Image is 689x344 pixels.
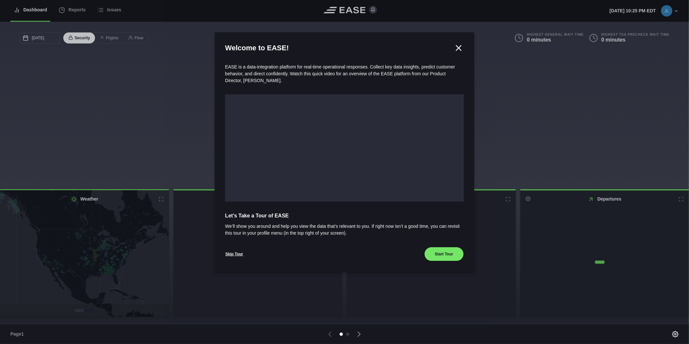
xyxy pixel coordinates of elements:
[424,247,464,261] button: Start Tour
[225,43,453,53] h2: Welcome to EASE!
[225,223,464,237] span: We’ll show you around and help you view the data that’s relevant to you. If right now isn’t a goo...
[225,94,464,202] iframe: onboarding
[10,331,27,338] span: Page 1
[225,64,455,83] span: EASE is a data-integration platform for real-time operational responses. Collect key data insight...
[225,247,243,261] button: Skip Tour
[225,212,464,220] span: Let’s Take a Tour of EASE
